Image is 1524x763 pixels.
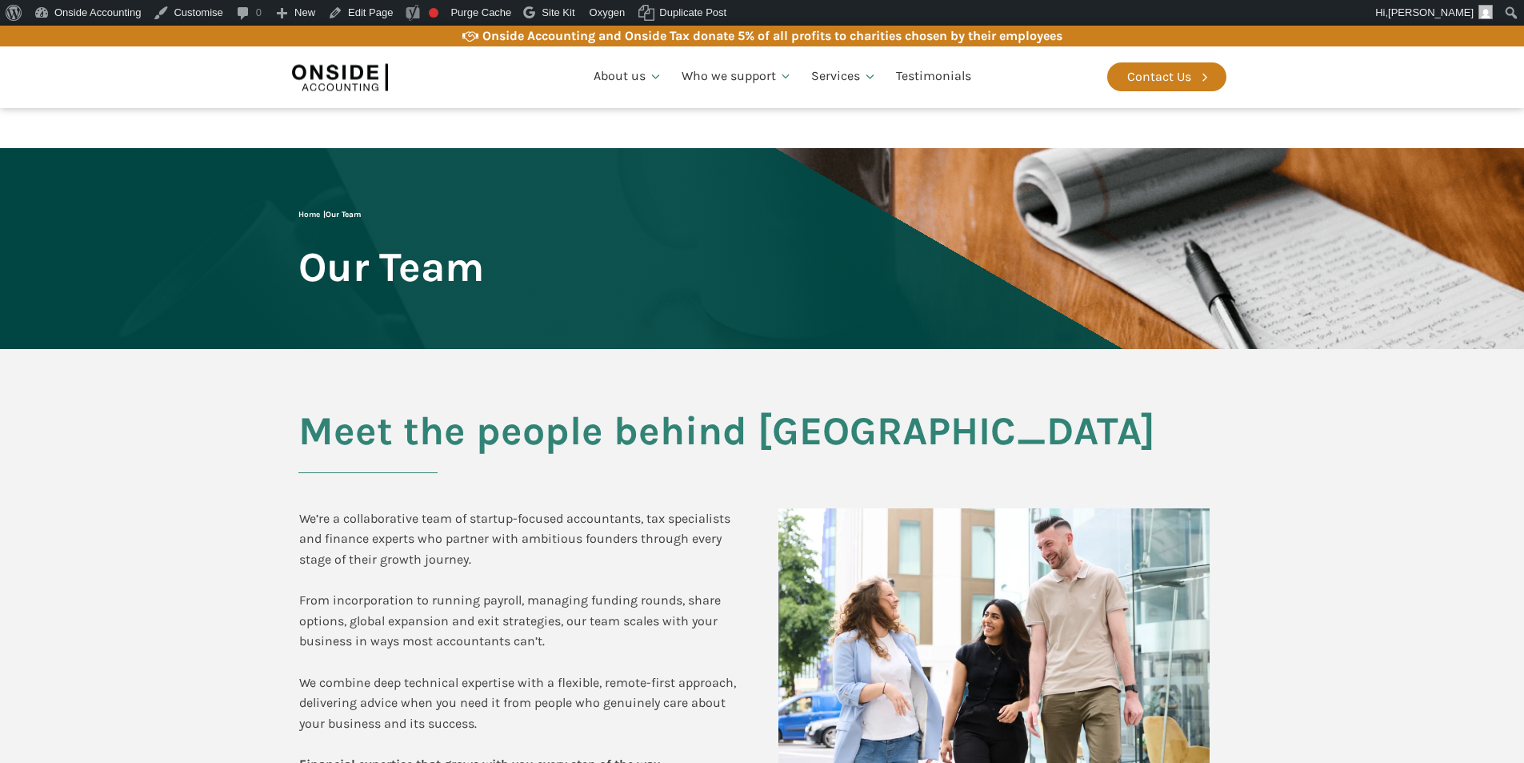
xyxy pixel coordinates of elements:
span: Our Team [326,210,361,219]
a: Contact Us [1107,62,1226,91]
a: Who we support [672,50,802,104]
div: Focus keyphrase not set [429,8,438,18]
div: Onside Accounting and Onside Tax donate 5% of all profits to charities chosen by their employees [482,26,1062,46]
span: Site Kit [542,6,574,18]
div: Contact Us [1127,66,1191,87]
a: Testimonials [886,50,981,104]
span: Our Team [298,245,484,289]
span: | [298,210,361,219]
a: Services [802,50,886,104]
h2: Meet the people behind [GEOGRAPHIC_DATA] [298,409,1226,473]
span: [PERSON_NAME] [1388,6,1474,18]
a: About us [584,50,672,104]
img: Onside Accounting [292,58,388,95]
a: Home [298,210,320,219]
